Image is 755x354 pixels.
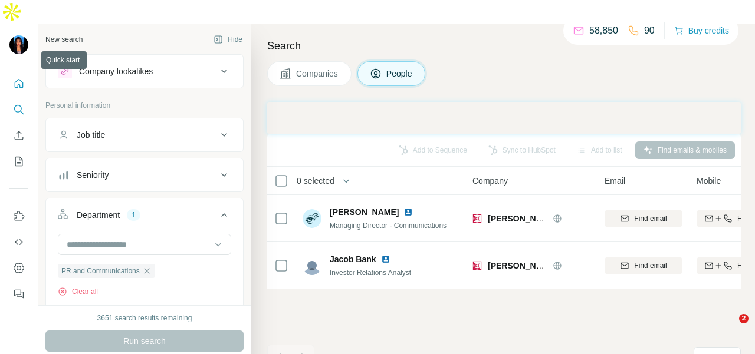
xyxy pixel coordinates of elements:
[297,175,334,187] span: 0 selected
[697,175,721,187] span: Mobile
[9,206,28,227] button: Use Surfe on LinkedIn
[77,129,105,141] div: Job title
[9,231,28,253] button: Use Surfe API
[296,68,339,80] span: Companies
[46,161,243,189] button: Seniority
[330,253,376,265] span: Jacob Bank
[9,35,28,54] img: Avatar
[58,286,98,297] button: Clear all
[644,24,655,38] p: 90
[46,201,243,234] button: Department1
[205,31,251,48] button: Hide
[79,65,153,77] div: Company lookalikes
[9,151,28,172] button: My lists
[303,256,321,275] img: Avatar
[330,221,447,230] span: Managing Director - Communications
[472,214,482,223] img: Logo of Jonathan Rose Companies
[634,213,667,224] span: Find email
[634,260,667,271] span: Find email
[605,257,682,274] button: Find email
[61,266,140,276] span: PR and Communications
[9,99,28,120] button: Search
[9,73,28,94] button: Quick start
[472,175,508,187] span: Company
[589,24,618,38] p: 58,850
[267,38,741,54] h4: Search
[381,254,390,264] img: LinkedIn logo
[9,125,28,146] button: Enrich CSV
[488,261,604,270] span: [PERSON_NAME] Companies
[303,209,321,228] img: Avatar
[46,121,243,149] button: Job title
[127,210,140,220] div: 1
[674,22,729,39] button: Buy credits
[97,313,192,323] div: 3651 search results remaining
[330,206,399,218] span: [PERSON_NAME]
[472,261,482,270] img: Logo of Jonathan Rose Companies
[45,34,83,45] div: New search
[46,57,243,85] button: Company lookalikes
[403,207,413,217] img: LinkedIn logo
[267,102,741,134] iframe: Banner
[605,210,682,227] button: Find email
[488,214,604,223] span: [PERSON_NAME] Companies
[45,100,244,111] p: Personal information
[9,283,28,305] button: Feedback
[605,175,625,187] span: Email
[739,314,749,323] span: 2
[9,257,28,279] button: Dashboard
[77,209,120,221] div: Department
[77,169,109,181] div: Seniority
[715,314,743,342] iframe: Intercom live chat
[330,269,411,277] span: Investor Relations Analyst
[386,68,413,80] span: People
